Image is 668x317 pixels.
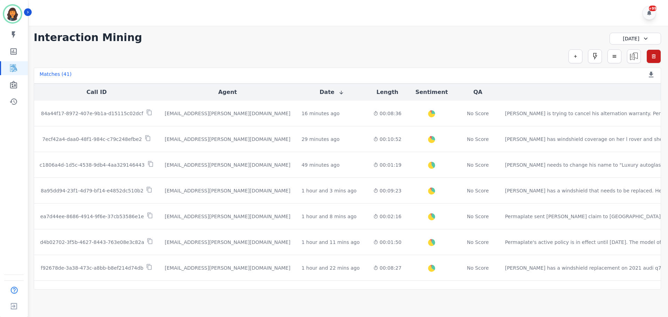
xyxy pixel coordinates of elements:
[302,161,340,168] div: 49 minutes ago
[610,33,661,45] div: [DATE]
[373,110,401,117] div: 00:08:36
[40,161,145,168] p: c1806a4d-1d5c-4538-9db4-4aa329146443
[302,110,340,117] div: 16 minutes ago
[218,88,237,96] button: Agent
[415,88,448,96] button: Sentiment
[373,187,401,194] div: 00:09:23
[302,136,340,143] div: 29 minutes ago
[467,110,489,117] div: No Score
[41,110,143,117] p: 84a44f17-8972-407e-9b1a-d15115c02dcf
[649,6,657,11] div: +99
[40,71,72,80] div: Matches ( 41 )
[302,213,357,220] div: 1 hour and 8 mins ago
[42,136,142,143] p: 7ecf42a4-daa0-48f1-984c-c79c248efbe2
[302,187,357,194] div: 1 hour and 3 mins ago
[87,88,107,96] button: Call ID
[473,88,482,96] button: QA
[467,264,489,271] div: No Score
[320,88,344,96] button: Date
[373,213,401,220] div: 00:02:16
[165,239,291,246] div: [EMAIL_ADDRESS][PERSON_NAME][DOMAIN_NAME]
[40,213,144,220] p: ea7d44ee-8686-4914-9f6e-37cb53586e1e
[165,213,291,220] div: [EMAIL_ADDRESS][PERSON_NAME][DOMAIN_NAME]
[373,264,401,271] div: 00:08:27
[165,161,291,168] div: [EMAIL_ADDRESS][PERSON_NAME][DOMAIN_NAME]
[467,213,489,220] div: No Score
[4,6,21,22] img: Bordered avatar
[41,187,143,194] p: 8a95dd94-23f1-4d79-bf14-e4852dc510b2
[467,136,489,143] div: No Score
[376,88,398,96] button: Length
[373,239,401,246] div: 00:01:50
[165,110,291,117] div: [EMAIL_ADDRESS][PERSON_NAME][DOMAIN_NAME]
[41,264,143,271] p: f92678de-3a38-473c-a8bb-b8ef214d74db
[467,239,489,246] div: No Score
[373,136,401,143] div: 00:10:52
[467,187,489,194] div: No Score
[302,264,360,271] div: 1 hour and 22 mins ago
[165,264,291,271] div: [EMAIL_ADDRESS][PERSON_NAME][DOMAIN_NAME]
[34,31,142,44] h1: Interaction Mining
[302,239,360,246] div: 1 hour and 11 mins ago
[467,161,489,168] div: No Score
[165,187,291,194] div: [EMAIL_ADDRESS][PERSON_NAME][DOMAIN_NAME]
[165,136,291,143] div: [EMAIL_ADDRESS][PERSON_NAME][DOMAIN_NAME]
[40,239,144,246] p: d4b02702-3f5b-4627-8443-763e08e3c82a
[373,161,401,168] div: 00:01:19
